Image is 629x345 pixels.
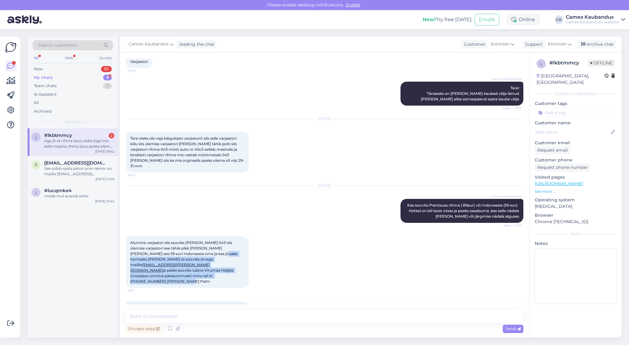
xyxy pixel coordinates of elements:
[535,91,617,97] div: Customer information
[540,61,542,66] span: l
[535,189,617,194] p: See more ...
[566,15,625,25] a: Camex KaubandusCamex Kaubandus's website
[109,133,114,138] div: 2
[566,15,619,20] div: Camex Kaubandus
[577,40,616,48] div: Archive chat
[549,59,588,67] div: # lkbtmmcy
[498,106,522,110] span: Seen ✓ 15:13
[95,149,114,154] div: [DATE] 19:42
[537,73,604,86] div: [GEOGRAPHIC_DATA], [GEOGRAPHIC_DATA]
[34,100,39,106] div: All
[535,212,617,219] p: Browser
[35,190,37,195] span: l
[566,20,619,25] div: Camex Kaubandus's website
[103,75,112,81] div: 3
[535,219,617,225] p: Chrome [TECHNICAL_ID]
[126,325,162,333] div: Private note
[38,42,77,48] span: Search customers
[535,129,610,136] input: Add name
[535,157,617,163] p: Customer phone
[98,54,113,62] div: Socials
[588,60,615,66] span: Offline
[535,240,617,247] p: Notes
[35,135,37,139] span: l
[407,203,520,219] span: Kas soovite Prantsuse rihma ( 89eur) või Indoneesia (59 eur). Hetkel on kiil laost otsas ja peaks...
[126,116,523,122] div: [DATE]
[130,59,148,64] span: Varjaatori
[535,203,617,210] p: [MEDICAL_DATA]
[498,223,522,228] span: Seen ✓ 9:38
[491,77,522,81] span: Camex Kaubandus
[44,193,114,199] div: Imelik mul avaneb kohe
[96,177,114,181] div: [DATE] 15:59
[535,197,617,203] p: Operating system
[128,288,151,293] span: 9:59
[64,119,81,125] span: My chats
[95,199,114,204] div: [DATE] 15:42
[128,173,151,177] span: 19:42
[423,17,436,22] b: New!
[535,174,617,180] p: Visited pages
[44,138,114,149] div: Aga jh et rihma laius oleks õige mis selle masina rihma laius peaks olema muidu õige
[535,140,617,146] p: Customer email
[535,163,590,172] div: Request phone number
[128,68,151,73] span: 15:09
[130,136,244,168] span: Tere oleks siis vaja käigukasti varjaatorit siis selle varjaatori kiilu siis ülemise varjaatori [...
[130,262,210,273] a: [EMAIL_ADDRESS][PERSON_NAME][DOMAIN_NAME]
[535,146,570,154] div: Request email
[491,41,510,48] span: Estonian
[506,14,540,25] div: Online
[34,108,52,114] div: Archived
[523,41,543,48] div: Support
[64,54,74,62] div: Web
[130,240,238,284] span: Alumine varjaator siis sooviks [PERSON_NAME] 043 siis ülemise varjaatori see tähik pikk [PERSON_N...
[535,108,617,117] input: Add a tag
[555,15,563,24] div: CK
[34,91,57,98] div: AI Assistant
[462,41,486,48] div: Customer
[44,160,108,166] span: raknor@mail.ee
[475,14,499,25] button: Emails
[177,41,214,48] div: leading the chat
[423,16,472,23] div: Try free [DATE]:
[535,120,617,126] p: Customer name
[101,66,112,72] div: 83
[535,181,583,186] a: [URL][DOMAIN_NAME]
[548,41,567,48] span: Estonian
[34,83,57,89] div: Team chats
[5,41,17,53] img: Askly Logo
[505,326,521,331] span: Send
[44,133,72,138] span: #lkbtmmcy
[535,231,617,237] div: Extra
[126,183,523,188] div: [DATE]
[33,54,40,62] div: All
[103,83,112,89] div: 0
[34,66,43,72] div: New
[35,162,37,167] span: r
[344,2,362,8] span: Enable
[421,86,520,101] span: Tere! Tänaseks on [PERSON_NAME] kaubad välja läinud [PERSON_NAME] alles esmaspäeval saata kauba v...
[34,75,53,81] div: My chats
[491,194,522,199] span: Camex Kaubandus
[44,188,72,193] span: #lucqmke4
[535,100,617,107] p: Customer tags
[129,41,169,48] span: Camex Kaubandus
[44,166,114,177] div: See sobib saata palun arve raknor oü mailile [EMAIL_ADDRESS][DOMAIN_NAME] makse tähtajaks võib pa...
